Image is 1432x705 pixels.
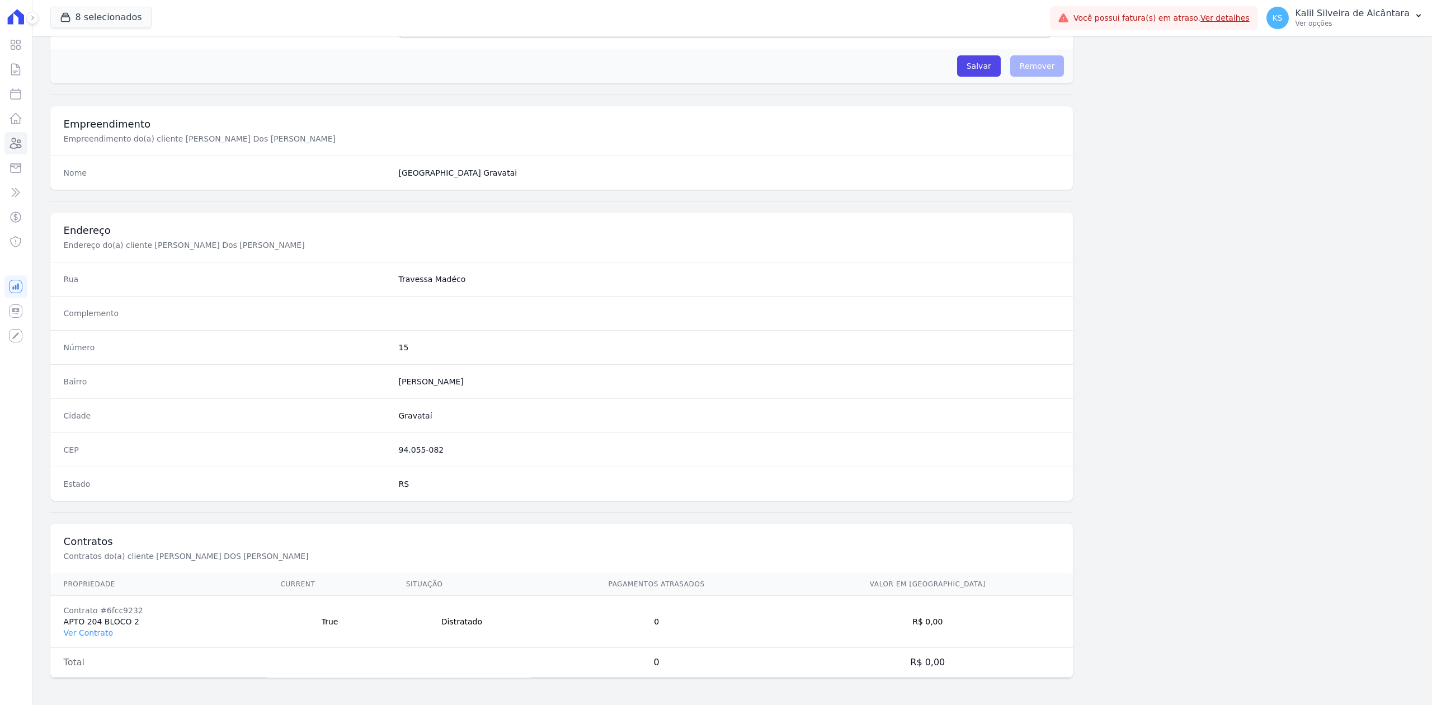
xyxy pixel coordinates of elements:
td: 0 [531,596,782,648]
th: Current [267,573,392,596]
dd: RS [399,478,1060,490]
h3: Endereço [64,224,1060,237]
td: Distratado [393,596,531,648]
h3: Contratos [64,535,1060,548]
td: APTO 204 BLOCO 2 [50,596,267,648]
dd: [PERSON_NAME] [399,376,1060,387]
h3: Empreendimento [64,117,1060,131]
th: Valor em [GEOGRAPHIC_DATA] [782,573,1073,596]
dd: Gravataí [399,410,1060,421]
p: Kalil Silveira de Alcântara [1296,8,1410,19]
button: 8 selecionados [50,7,152,28]
dt: Complemento [64,308,390,319]
th: Pagamentos Atrasados [531,573,782,596]
input: Salvar [957,55,1001,77]
dt: Estado [64,478,390,490]
th: Propriedade [50,573,267,596]
span: Você possui fatura(s) em atraso. [1073,12,1250,24]
p: Ver opções [1296,19,1410,28]
dt: Cidade [64,410,390,421]
p: Contratos do(a) cliente [PERSON_NAME] DOS [PERSON_NAME] [64,551,440,562]
dt: CEP [64,444,390,455]
dd: 15 [399,342,1060,353]
td: True [267,596,392,648]
span: KS [1273,14,1283,22]
p: Endereço do(a) cliente [PERSON_NAME] Dos [PERSON_NAME] [64,239,440,251]
dt: Bairro [64,376,390,387]
td: 0 [531,648,782,678]
div: Contrato #6fcc9232 [64,605,254,616]
p: Empreendimento do(a) cliente [PERSON_NAME] Dos [PERSON_NAME] [64,133,440,144]
dd: [GEOGRAPHIC_DATA] Gravatai [399,167,1060,178]
th: Situação [393,573,531,596]
td: R$ 0,00 [782,648,1073,678]
dd: Travessa Madéco [399,274,1060,285]
td: R$ 0,00 [782,596,1073,648]
dt: Número [64,342,390,353]
dd: 94.055-082 [399,444,1060,455]
dt: Rua [64,274,390,285]
button: KS Kalil Silveira de Alcântara Ver opções [1257,2,1432,34]
span: Remover [1010,55,1064,77]
td: Total [50,648,267,678]
dt: Nome [64,167,390,178]
a: Ver detalhes [1200,13,1250,22]
a: Ver Contrato [64,628,113,637]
